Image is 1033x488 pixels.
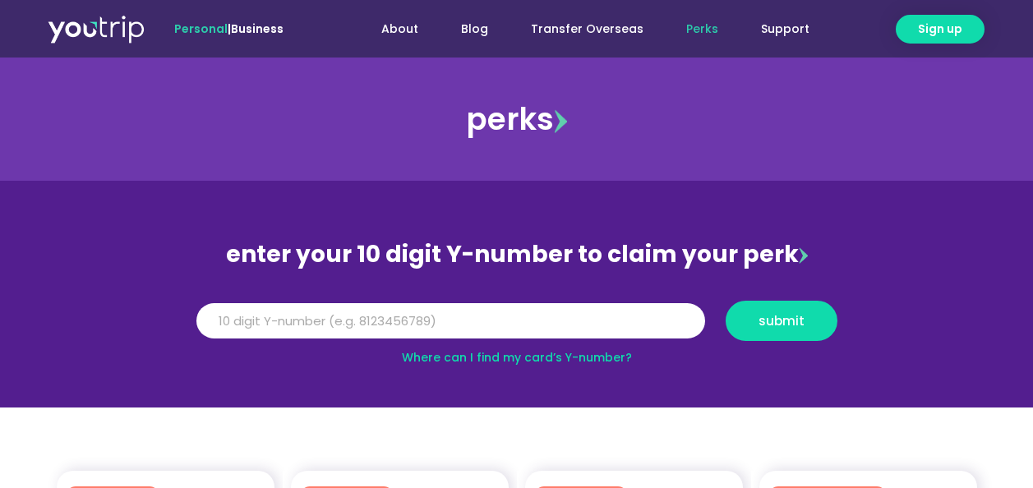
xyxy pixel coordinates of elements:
a: Where can I find my card’s Y-number? [402,349,632,366]
span: submit [759,315,805,327]
span: | [174,21,284,37]
form: Y Number [196,301,837,353]
a: Business [231,21,284,37]
button: submit [726,301,837,341]
nav: Menu [328,14,831,44]
a: Transfer Overseas [510,14,665,44]
a: Blog [440,14,510,44]
input: 10 digit Y-number (e.g. 8123456789) [196,303,705,339]
a: Support [740,14,831,44]
span: Sign up [918,21,962,38]
span: Personal [174,21,228,37]
a: About [360,14,440,44]
a: Perks [665,14,740,44]
a: Sign up [896,15,985,44]
div: enter your 10 digit Y-number to claim your perk [188,233,846,276]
